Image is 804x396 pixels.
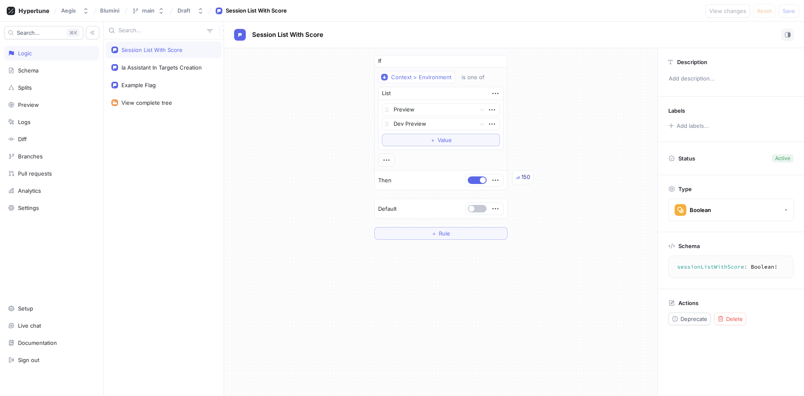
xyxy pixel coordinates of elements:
a: Documentation [4,336,99,350]
p: Status [678,153,695,164]
div: Documentation [18,339,57,346]
p: Actions [678,300,698,306]
button: Search...K [4,26,83,39]
div: Setup [18,305,33,312]
button: Add labels... [665,120,711,131]
div: Ia Assistant In Targets Creation [121,64,202,71]
p: Then [378,176,392,185]
button: Context > Environment [378,71,455,83]
div: Splits [18,84,32,91]
span: Blumini [100,8,119,13]
button: is one of [458,71,497,83]
div: Settings [18,204,39,211]
div: Active [775,155,790,162]
textarea: sessionListWithScore: Boolean! [672,259,790,274]
div: Analytics [18,187,41,194]
div: Logs [18,119,31,125]
div: main [142,7,155,14]
button: Delete [714,313,746,325]
p: If [378,57,381,65]
span: ＋ [430,137,435,142]
button: Save [779,4,799,18]
button: Boolean [668,199,794,221]
p: Add description... [665,72,797,86]
div: Session List With Score [226,7,287,15]
div: Draft [178,7,191,14]
span: Save [783,8,795,13]
button: Reset [753,4,776,18]
button: Draft [174,4,207,18]
span: Rule [439,231,450,236]
div: is one of [461,74,484,81]
div: Aegis [61,7,76,14]
div: Diff [18,136,27,142]
p: Labels [668,107,685,114]
button: Deprecate [668,313,711,325]
span: Reset [757,8,772,13]
div: Session List With Score [121,47,183,53]
div: Sign out [18,357,39,363]
button: Aegis [58,4,93,18]
div: Branches [18,153,43,160]
div: Live chat [18,322,41,329]
button: View changes [706,4,750,18]
span: ＋ [431,231,437,236]
span: Session List With Score [252,31,323,38]
div: Preview [18,101,39,108]
span: View changes [709,8,746,13]
div: Schema [18,67,39,74]
div: List [382,89,391,98]
input: Search... [119,26,204,35]
div: Boolean [690,207,711,214]
p: Default [378,205,397,213]
div: K [67,28,80,37]
button: main [129,4,168,18]
div: Example Flag [121,82,156,88]
p: Type [678,186,692,192]
p: Description [677,59,707,65]
button: ＋Rule [374,227,508,240]
span: Value [438,137,452,142]
div: 150 [521,173,530,181]
div: View complete tree [121,99,172,106]
p: Schema [678,243,700,249]
span: Search... [17,30,40,35]
div: Logic [18,50,32,57]
button: ＋Value [382,134,500,146]
span: Deprecate [680,316,707,321]
div: Context > Environment [391,74,451,81]
div: Pull requests [18,170,52,177]
span: Delete [726,316,743,321]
